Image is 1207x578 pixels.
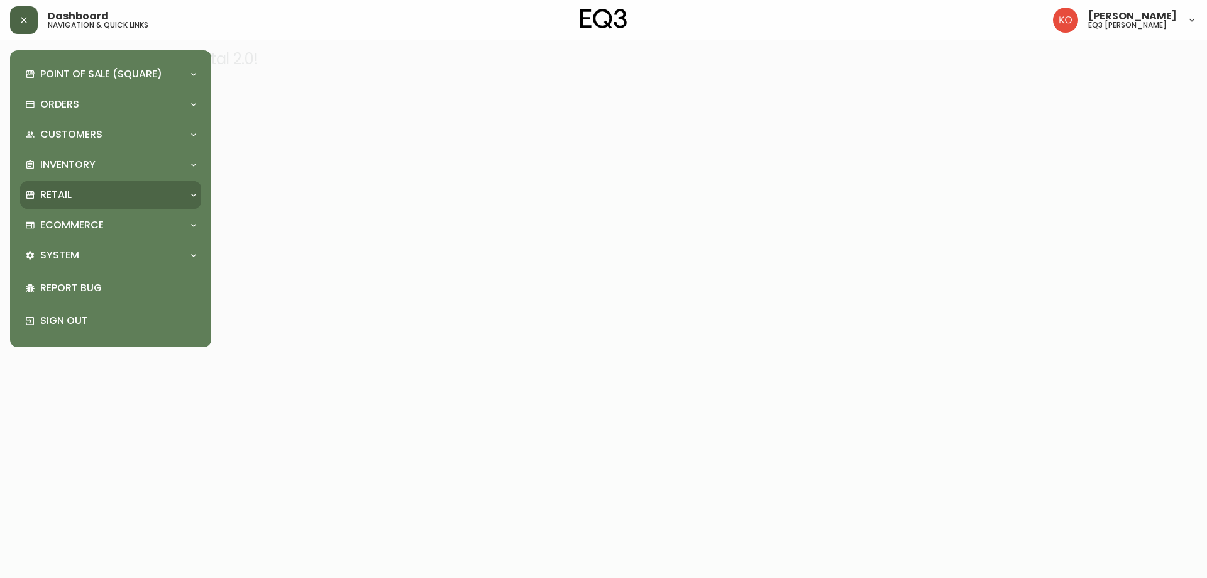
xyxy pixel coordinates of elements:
h5: eq3 [PERSON_NAME] [1088,21,1167,29]
p: Customers [40,128,102,142]
div: Point of Sale (Square) [20,60,201,88]
img: 9beb5e5239b23ed26e0d832b1b8f6f2a [1053,8,1078,33]
p: Point of Sale (Square) [40,67,162,81]
div: Ecommerce [20,211,201,239]
p: Retail [40,188,72,202]
p: System [40,248,79,262]
div: Customers [20,121,201,148]
span: Dashboard [48,11,109,21]
span: [PERSON_NAME] [1088,11,1177,21]
div: Sign Out [20,304,201,337]
p: Inventory [40,158,96,172]
p: Report Bug [40,281,196,295]
img: logo [580,9,627,29]
div: System [20,242,201,269]
p: Ecommerce [40,218,104,232]
div: Orders [20,91,201,118]
p: Sign Out [40,314,196,328]
div: Retail [20,181,201,209]
div: Inventory [20,151,201,179]
p: Orders [40,97,79,111]
h5: navigation & quick links [48,21,148,29]
div: Report Bug [20,272,201,304]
